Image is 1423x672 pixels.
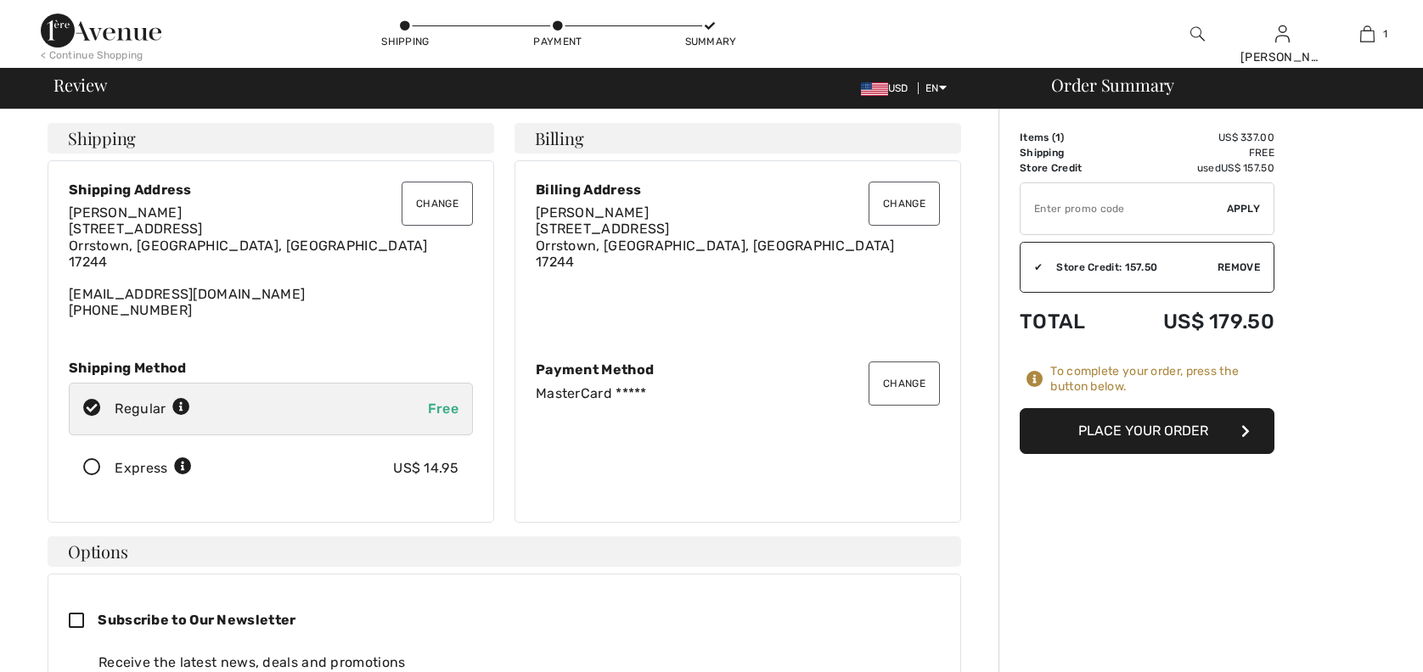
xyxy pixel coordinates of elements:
a: 1 [1325,24,1409,44]
img: US Dollar [861,82,888,96]
img: search the website [1190,24,1205,44]
span: USD [861,82,915,94]
div: Billing Address [536,182,940,198]
div: < Continue Shopping [41,48,143,63]
h4: Options [48,536,961,567]
td: US$ 179.50 [1114,293,1274,350]
button: Place Your Order [1020,408,1274,454]
div: Shipping [380,34,431,49]
img: My Info [1275,24,1290,44]
button: Change [869,361,940,406]
div: Express [115,458,192,479]
span: Shipping [68,130,136,147]
span: 1 [1383,26,1387,42]
button: Change [869,182,940,226]
span: [PERSON_NAME] [536,204,649,221]
span: Review [53,76,107,93]
div: US$ 14.95 [393,458,458,479]
td: Total [1020,293,1114,350]
input: Promo code [1021,183,1227,234]
span: [STREET_ADDRESS] Orrstown, [GEOGRAPHIC_DATA], [GEOGRAPHIC_DATA] 17244 [536,221,895,269]
div: Order Summary [1031,76,1413,93]
td: US$ 337.00 [1114,130,1274,145]
span: 1 [1055,132,1060,143]
span: [PERSON_NAME] [69,204,182,221]
div: Shipping Method [69,360,473,376]
div: Regular [115,399,190,419]
img: 1ère Avenue [41,14,161,48]
td: Store Credit [1020,160,1114,176]
div: To complete your order, press the button below. [1050,364,1274,395]
td: Items ( ) [1020,130,1114,145]
td: Free [1114,145,1274,160]
div: Store Credit: 157.50 [1043,260,1218,275]
span: Billing [535,130,583,147]
a: Sign In [1275,25,1290,42]
div: Payment Method [536,361,940,378]
span: Free [428,400,458,417]
div: [PERSON_NAME] [1240,48,1324,66]
span: [STREET_ADDRESS] Orrstown, [GEOGRAPHIC_DATA], [GEOGRAPHIC_DATA] 17244 [69,221,428,269]
div: [EMAIL_ADDRESS][DOMAIN_NAME] [PHONE_NUMBER] [69,204,473,318]
div: Summary [685,34,736,49]
span: Apply [1227,201,1261,216]
button: Change [402,182,473,226]
img: My Bag [1360,24,1375,44]
td: Shipping [1020,145,1114,160]
span: US$ 157.50 [1221,162,1274,174]
div: Shipping Address [69,182,473,198]
td: used [1114,160,1274,176]
div: Payment [532,34,583,49]
span: EN [925,82,947,94]
span: Remove [1218,260,1260,275]
span: Subscribe to Our Newsletter [98,612,295,628]
div: ✔ [1021,260,1043,275]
